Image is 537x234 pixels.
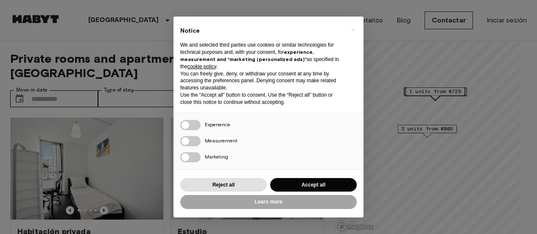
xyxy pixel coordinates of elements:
[180,92,343,106] p: Use the “Accept all” button to consent. Use the “Reject all” button or close this notice to conti...
[180,49,314,62] strong: experience, measurement and “marketing (personalized ads)”
[180,70,343,92] p: You can freely give, deny, or withdraw your consent at any time by accessing the preferences pane...
[270,178,357,192] button: Accept all
[205,153,228,160] span: Marketing
[187,64,216,70] a: cookie policy
[180,27,343,35] h2: Notice
[180,178,267,192] button: Reject all
[180,42,343,70] p: We and selected third parties use cookies or similar technologies for technical purposes and, wit...
[180,195,357,209] button: Learn more
[205,137,238,144] span: Measurement
[346,23,359,37] button: Close this notice
[351,25,354,35] span: ×
[205,121,230,128] span: Experience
